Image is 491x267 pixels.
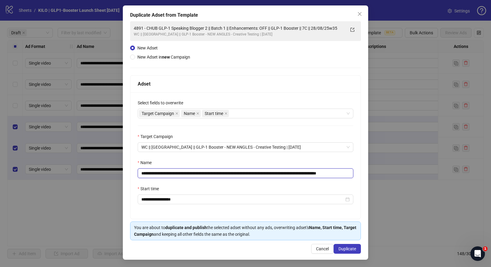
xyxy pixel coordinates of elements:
span: Duplicate [338,246,356,251]
strong: Name, Start time, Target Campaign [134,225,356,237]
div: WC || [GEOGRAPHIC_DATA] || GLP-1 Booster - NEW ANGLES - Creative Testing | [DATE] [134,32,345,37]
div: Duplicate Adset from Template [130,12,361,19]
span: close [175,112,178,115]
div: 4891 - CHUB GLP-1 Speaking Blogger 2 || Batch 1 || Enhancements: OFF || GLP-1 Booster || 7C || 28... [134,25,345,32]
span: New Adset [137,46,158,50]
span: close [196,112,199,115]
span: New Adset in Campaign [137,55,190,59]
div: You are about to the selected adset without any ads, overwriting adset's and keeping all other fi... [134,224,357,238]
span: Target Campaign [142,110,174,117]
label: Target Campaign [138,133,177,140]
label: Select fields to overwrite [138,100,187,106]
div: Adset [138,80,354,88]
span: Start time [202,110,229,117]
strong: duplicate and publish [165,225,207,230]
span: Cancel [316,246,329,251]
span: Name [184,110,195,117]
span: Target Campaign [139,110,180,117]
span: Start time [205,110,223,117]
span: 1 [483,246,488,251]
span: Name [181,110,201,117]
button: Cancel [311,244,334,254]
iframe: Intercom live chat [470,246,485,261]
input: Name [138,168,354,178]
strong: new [162,55,170,59]
span: export [350,28,355,32]
button: Close [355,9,365,19]
span: close [357,12,362,16]
button: Duplicate [334,244,361,254]
label: Name [138,159,156,166]
label: Start time [138,185,163,192]
input: Start time [141,196,345,203]
span: close [224,112,227,115]
span: WC || US || GLP-1 Booster - NEW ANGLES - Creative Testing | 29/05/2025 [141,143,350,152]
